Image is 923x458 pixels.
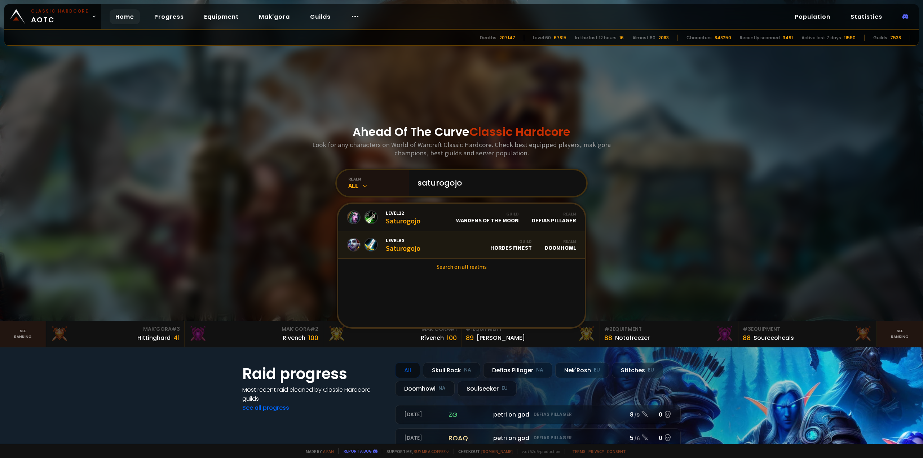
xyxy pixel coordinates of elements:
[555,363,609,378] div: Nek'Rosh
[31,8,89,14] small: Classic Hardcore
[532,211,576,224] div: Defias Pillager
[743,333,751,343] div: 88
[310,325,318,333] span: # 2
[242,404,289,412] a: See all progress
[395,363,420,378] div: All
[414,449,449,454] a: Buy me a coffee
[348,176,409,182] div: realm
[149,9,190,24] a: Progress
[469,124,570,140] span: Classic Hardcore
[532,211,576,217] div: Realm
[715,35,731,41] div: 848250
[110,9,140,24] a: Home
[327,325,457,333] div: Mak'Gora
[481,449,513,454] a: [DOMAIN_NAME]
[533,35,551,41] div: Level 60
[490,239,532,251] div: Hordes Finest
[413,170,578,196] input: Search a character...
[447,333,457,343] div: 100
[594,366,600,374] small: EU
[890,35,901,41] div: 7538
[172,325,180,333] span: # 3
[844,35,856,41] div: 11590
[353,123,570,141] h1: Ahead Of The Curve
[242,385,387,403] h4: Most recent raid cleaned by Classic Hardcore guilds
[323,449,334,454] a: a fan
[450,325,457,333] span: # 1
[789,9,836,24] a: Population
[648,366,654,374] small: EU
[456,211,519,224] div: Wardens of the Moon
[873,35,887,41] div: Guilds
[386,210,420,225] div: Saturogojo
[189,325,318,333] div: Mak'Gora
[517,449,560,454] span: v. d752d5 - production
[743,325,751,333] span: # 3
[801,35,841,41] div: Active last 7 days
[4,4,101,29] a: Classic HardcoreAOTC
[604,325,613,333] span: # 2
[344,448,372,454] a: Report a bug
[395,405,681,424] a: [DATE]zgpetri on godDefias Pillager8 /90
[588,449,604,454] a: Privacy
[283,333,305,342] div: Rivench
[783,35,793,41] div: 3491
[604,333,612,343] div: 88
[480,35,496,41] div: Deaths
[386,210,420,216] span: Level 12
[253,9,296,24] a: Mak'gora
[502,385,508,392] small: EU
[198,9,244,24] a: Equipment
[382,449,449,454] span: Support me,
[554,35,566,41] div: 67815
[464,366,471,374] small: NA
[438,385,446,392] small: NA
[137,333,171,342] div: Hittinghard
[466,325,595,333] div: Equipment
[454,449,513,454] span: Checkout
[738,321,877,347] a: #3Equipment88Sourceoheals
[845,9,888,24] a: Statistics
[545,239,576,251] div: Doomhowl
[658,35,669,41] div: 2083
[466,325,473,333] span: # 1
[743,325,872,333] div: Equipment
[421,333,444,342] div: Rîvench
[323,321,461,347] a: Mak'Gora#1Rîvench100
[348,182,409,190] div: All
[600,321,738,347] a: #2Equipment88Notafreezer
[185,321,323,347] a: Mak'Gora#2Rivench100
[31,8,89,25] span: AOTC
[607,449,626,454] a: Consent
[499,35,515,41] div: 207147
[740,35,780,41] div: Recently scanned
[386,237,420,253] div: Saturogojo
[242,363,387,385] h1: Raid progress
[754,333,794,342] div: Sourceoheals
[308,333,318,343] div: 100
[395,428,681,448] a: [DATE]roaqpetri on godDefias Pillager5 /60
[604,325,734,333] div: Equipment
[301,449,334,454] span: Made by
[483,363,552,378] div: Defias Pillager
[456,211,519,217] div: Guild
[877,321,923,347] a: Seeranking
[545,239,576,244] div: Realm
[615,333,650,342] div: Notafreezer
[423,363,480,378] div: Skull Rock
[338,231,585,259] a: Level60SaturogojoGuildHordes FinestRealmDoomhowl
[686,35,712,41] div: Characters
[619,35,624,41] div: 16
[338,204,585,231] a: Level12SaturogojoGuildWardens of the MoonRealmDefias Pillager
[536,366,543,374] small: NA
[304,9,336,24] a: Guilds
[395,381,455,396] div: Doomhowl
[575,35,617,41] div: In the last 12 hours
[461,321,600,347] a: #1Equipment89[PERSON_NAME]
[632,35,655,41] div: Almost 60
[386,237,420,244] span: Level 60
[173,333,180,343] div: 41
[458,381,517,396] div: Soulseeker
[46,321,185,347] a: Mak'Gora#3Hittinghard41
[466,333,474,343] div: 89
